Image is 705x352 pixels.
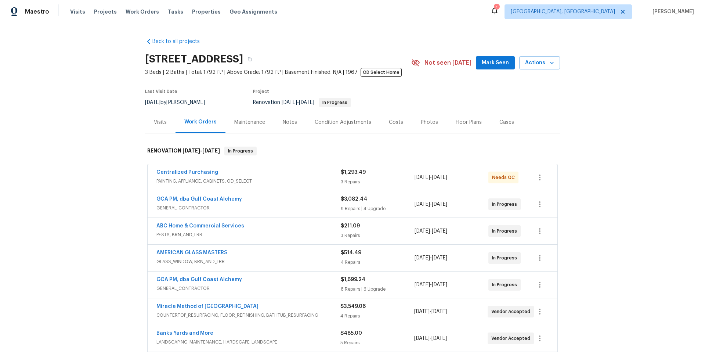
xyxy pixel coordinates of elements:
span: Not seen [DATE] [424,59,471,67]
span: Visits [70,8,85,15]
h2: [STREET_ADDRESS] [145,55,243,63]
span: [DATE] [431,309,447,314]
span: Mark Seen [482,58,509,68]
span: Renovation [253,100,351,105]
div: Photos [421,119,438,126]
div: 1 [494,4,499,12]
button: Copy Address [243,53,256,66]
div: Notes [283,119,297,126]
span: In Progress [319,100,350,105]
div: Condition Adjustments [315,119,371,126]
div: Maintenance [234,119,265,126]
h6: RENOVATION [147,147,220,155]
div: 8 Repairs | 6 Upgrade [341,285,415,293]
span: In Progress [492,227,520,235]
span: LANDSCAPING_MAINTENANCE, HARDSCAPE_LANDSCAPE [156,338,340,346]
span: 3 Beds | 2 Baths | Total: 1792 ft² | Above Grade: 1792 ft² | Basement Finished: N/A | 1967 [145,69,411,76]
span: Properties [192,8,221,15]
div: Floor Plans [456,119,482,126]
span: - [414,335,447,342]
span: PESTS, BRN_AND_LRR [156,231,341,238]
span: [PERSON_NAME] [650,8,694,15]
div: 5 Repairs [340,339,414,346]
span: Work Orders [126,8,159,15]
div: by [PERSON_NAME] [145,98,214,107]
span: [DATE] [432,175,447,180]
span: [DATE] [415,282,430,287]
span: [DATE] [431,336,447,341]
span: [GEOGRAPHIC_DATA], [GEOGRAPHIC_DATA] [511,8,615,15]
a: GCA PM, dba Gulf Coast Alchemy [156,197,242,202]
div: 9 Repairs | 4 Upgrade [341,205,415,212]
a: Miracle Method of [GEOGRAPHIC_DATA] [156,304,258,309]
span: - [415,254,447,262]
span: - [182,148,220,153]
div: 3 Repairs [341,178,415,186]
span: GENERAL_CONTRACTOR [156,285,341,292]
span: GENERAL_CONTRACTOR [156,204,341,212]
span: [DATE] [299,100,314,105]
span: [DATE] [415,175,430,180]
div: Costs [389,119,403,126]
button: Actions [519,56,560,70]
span: - [415,201,447,208]
a: GCA PM, dba Gulf Coast Alchemy [156,277,242,282]
div: Work Orders [184,118,217,126]
div: Cases [499,119,514,126]
span: Vendor Accepted [491,335,533,342]
div: RENOVATION [DATE]-[DATE]In Progress [145,139,560,163]
a: ABC Home & Commercial Services [156,223,244,229]
span: [DATE] [432,229,447,234]
span: - [414,308,447,315]
span: Projects [94,8,117,15]
a: Back to all projects [145,38,216,45]
span: [DATE] [432,255,447,261]
span: [DATE] [432,282,447,287]
span: Last Visit Date [145,89,177,94]
span: [DATE] [415,255,430,261]
span: Needs QC [492,174,518,181]
span: $1,699.24 [341,277,365,282]
span: [DATE] [414,309,430,314]
span: $3,082.44 [341,197,367,202]
span: In Progress [225,147,256,155]
span: In Progress [492,201,520,208]
span: [DATE] [202,148,220,153]
span: Vendor Accepted [491,308,533,315]
span: - [415,174,447,181]
span: $1,293.49 [341,170,366,175]
span: COUNTERTOP_RESURFACING, FLOOR_REFINISHING, BATHTUB_RESURFACING [156,312,340,319]
a: Centralized Purchasing [156,170,218,175]
span: Project [253,89,269,94]
span: Geo Assignments [229,8,277,15]
span: [DATE] [145,100,160,105]
div: 3 Repairs [341,232,415,239]
span: $3,549.06 [340,304,366,309]
span: Maestro [25,8,49,15]
span: [DATE] [432,202,447,207]
span: [DATE] [282,100,297,105]
div: 4 Repairs [340,312,414,320]
span: GLASS_WINDOW, BRN_AND_LRR [156,258,341,265]
span: $485.00 [340,331,362,336]
span: $514.49 [341,250,361,255]
a: Banks Yards and More [156,331,213,336]
span: Actions [525,58,554,68]
span: $211.09 [341,223,360,229]
span: OD Select Home [361,68,402,77]
span: [DATE] [415,202,430,207]
span: In Progress [492,254,520,262]
div: 4 Repairs [341,259,415,266]
span: - [415,227,447,235]
span: PAINTING, APPLIANCE, CABINETS, OD_SELECT [156,177,341,185]
span: Tasks [168,9,183,14]
span: [DATE] [415,229,430,234]
span: In Progress [492,281,520,288]
button: Mark Seen [476,56,515,70]
div: Visits [154,119,167,126]
a: AMERICAN GLASS MASTERS [156,250,227,255]
span: [DATE] [182,148,200,153]
span: - [415,281,447,288]
span: [DATE] [414,336,430,341]
span: - [282,100,314,105]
